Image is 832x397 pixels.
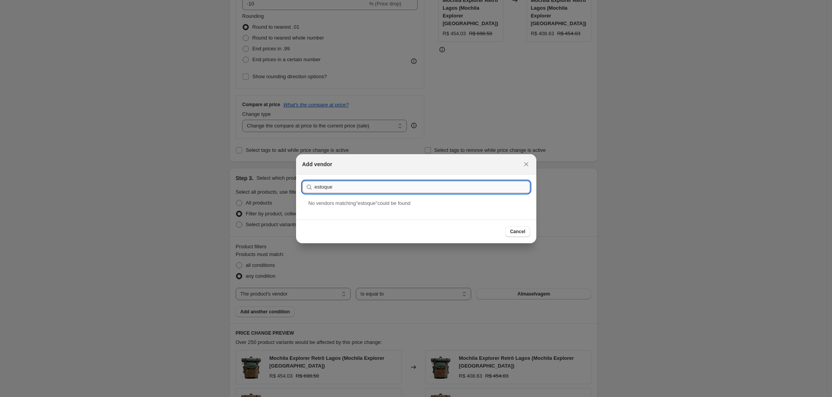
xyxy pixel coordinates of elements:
[302,160,332,168] h2: Add vendor
[505,226,530,237] button: Cancel
[308,200,411,206] span: No vendor s matching " estoque " could be found
[521,159,532,170] button: Close
[315,181,530,193] input: Search vendors
[510,229,525,235] span: Cancel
